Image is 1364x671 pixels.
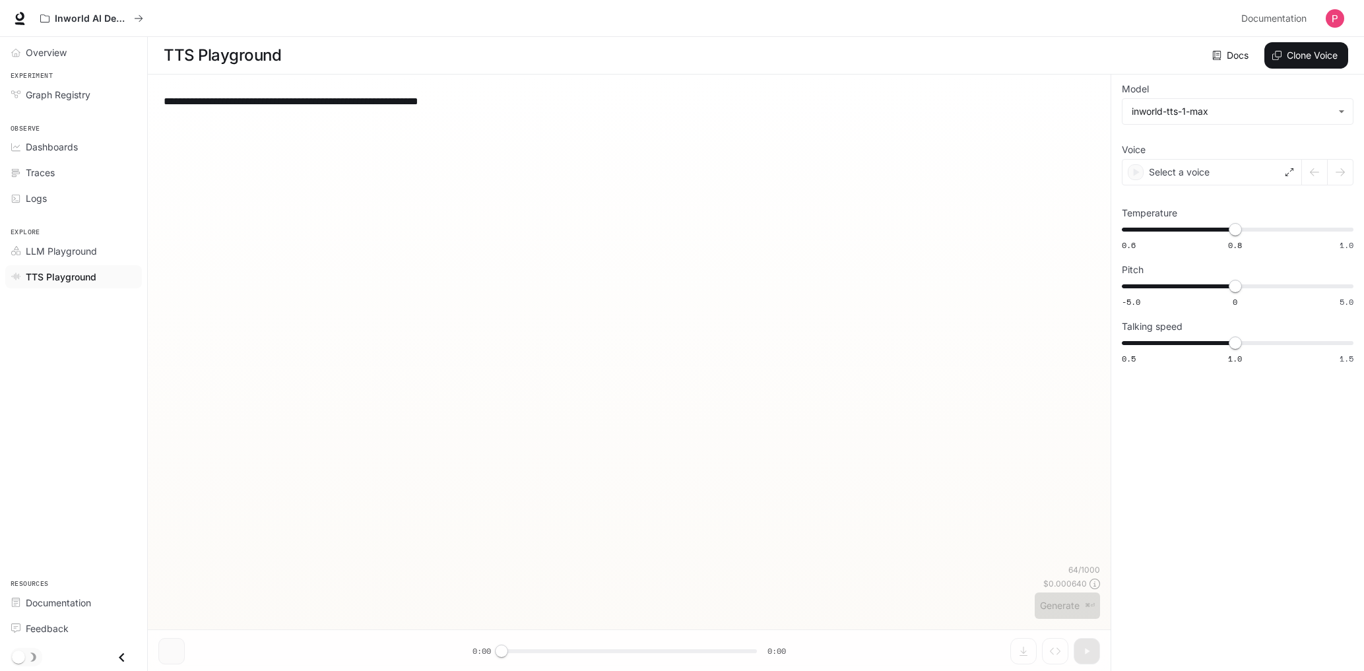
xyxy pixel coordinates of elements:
span: 0.6 [1122,240,1136,251]
a: Documentation [1236,5,1316,32]
button: All workspaces [34,5,149,32]
p: Temperature [1122,208,1177,218]
a: Logs [5,187,142,210]
span: Logs [26,191,47,205]
span: 0 [1233,296,1237,307]
p: Model [1122,84,1149,94]
p: 64 / 1000 [1068,564,1100,575]
span: 1.0 [1228,353,1242,364]
a: Documentation [5,591,142,614]
span: 1.0 [1340,240,1353,251]
span: Dark mode toggle [12,649,25,664]
p: Talking speed [1122,322,1183,331]
span: Dashboards [26,140,78,154]
span: Graph Registry [26,88,90,102]
span: Feedback [26,622,69,635]
div: inworld-tts-1-max [1132,105,1332,118]
span: -5.0 [1122,296,1140,307]
h1: TTS Playground [164,42,281,69]
p: Voice [1122,145,1146,154]
span: 0.8 [1228,240,1242,251]
img: User avatar [1326,9,1344,28]
button: Close drawer [107,644,137,671]
span: 0.5 [1122,353,1136,364]
span: Documentation [26,596,91,610]
span: LLM Playground [26,244,97,258]
p: Pitch [1122,265,1144,274]
span: Traces [26,166,55,179]
span: Documentation [1241,11,1307,27]
a: Docs [1210,42,1254,69]
button: User avatar [1322,5,1348,32]
p: $ 0.000640 [1043,578,1087,589]
span: Overview [26,46,67,59]
div: inworld-tts-1-max [1122,99,1353,124]
a: TTS Playground [5,265,142,288]
span: TTS Playground [26,270,96,284]
a: Traces [5,161,142,184]
span: 1.5 [1340,353,1353,364]
a: LLM Playground [5,240,142,263]
a: Overview [5,41,142,64]
span: 5.0 [1340,296,1353,307]
a: Feedback [5,617,142,640]
p: Select a voice [1149,166,1210,179]
p: Inworld AI Demos [55,13,129,24]
a: Graph Registry [5,83,142,106]
a: Dashboards [5,135,142,158]
button: Clone Voice [1264,42,1348,69]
